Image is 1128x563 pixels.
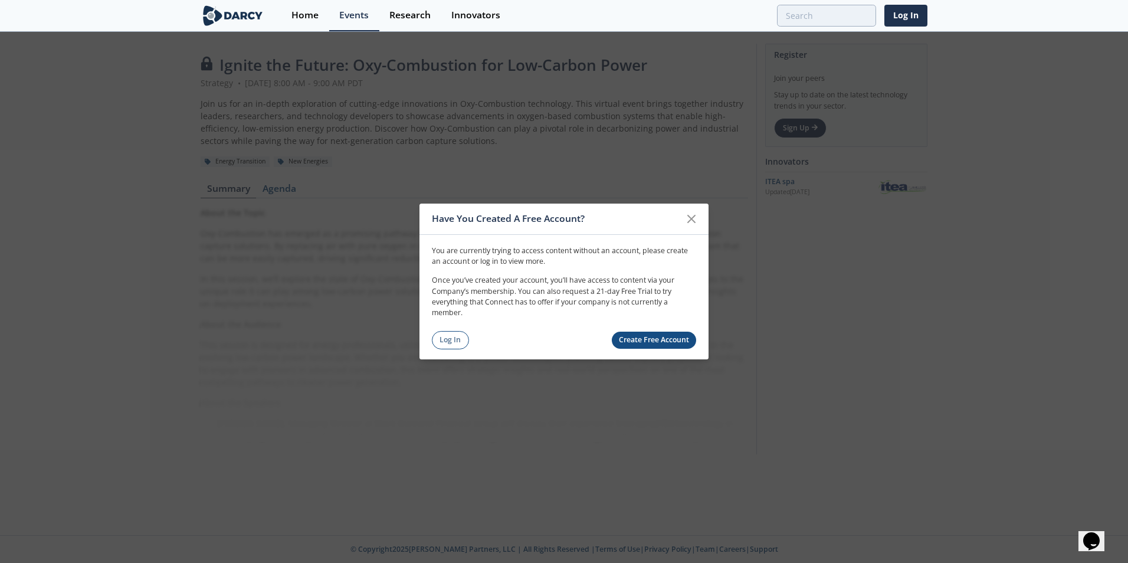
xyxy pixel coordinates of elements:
div: Research [389,11,431,20]
a: Log In [884,5,927,27]
iframe: chat widget [1078,516,1116,551]
div: Home [291,11,319,20]
div: Innovators [451,11,500,20]
p: You are currently trying to access content without an account, please create an account or log in... [432,245,696,267]
div: Events [339,11,369,20]
a: Log In [432,331,469,349]
div: Have You Created A Free Account? [432,208,680,230]
p: Once you’ve created your account, you’ll have access to content via your Company’s membership. Yo... [432,275,696,319]
a: Create Free Account [612,332,697,349]
input: Advanced Search [777,5,876,27]
img: logo-wide.svg [201,5,265,26]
